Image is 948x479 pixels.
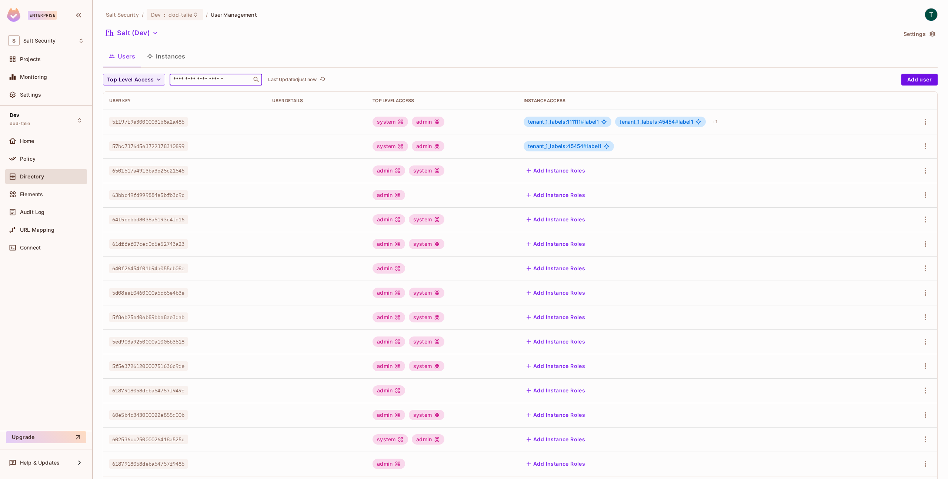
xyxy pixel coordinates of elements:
[20,227,54,233] span: URL Mapping
[524,238,588,250] button: Add Instance Roles
[10,121,30,127] span: dod-talie
[109,215,188,224] span: 64f5ccbbd8038a5193c4fd16
[409,361,444,371] div: system
[211,11,257,18] span: User Management
[109,117,188,127] span: 5f197f9e30000031b8a2a486
[524,409,588,421] button: Add Instance Roles
[168,11,192,18] span: dod-talie
[320,76,326,83] span: refresh
[409,312,444,322] div: system
[409,288,444,298] div: system
[20,209,44,215] span: Audit Log
[373,434,408,445] div: system
[373,263,405,274] div: admin
[109,98,260,104] div: User Key
[109,190,188,200] span: 63bbc49fd999884e5bfb3c9c
[524,189,588,201] button: Add Instance Roles
[675,118,678,125] span: #
[524,385,588,396] button: Add Instance Roles
[103,27,161,39] button: Salt (Dev)
[524,433,588,445] button: Add Instance Roles
[524,98,888,104] div: Instance Access
[409,214,444,225] div: system
[20,92,41,98] span: Settings
[373,410,405,420] div: admin
[109,361,188,371] span: 5f5e3726120000751636c9de
[8,35,20,46] span: S
[524,287,588,299] button: Add Instance Roles
[373,165,405,176] div: admin
[20,156,36,162] span: Policy
[528,143,587,149] span: tenant_1_labels:45454
[109,239,188,249] span: 61dffaf07ced0c6e52743a23
[409,410,444,420] div: system
[141,47,191,66] button: Instances
[373,239,405,249] div: admin
[20,191,43,197] span: Elements
[620,119,693,125] span: label1
[20,174,44,180] span: Directory
[524,458,588,470] button: Add Instance Roles
[524,360,588,372] button: Add Instance Roles
[901,74,938,86] button: Add user
[28,11,57,20] div: Enterprise
[20,138,34,144] span: Home
[528,118,584,125] span: tenant_1_labels:111111
[524,311,588,323] button: Add Instance Roles
[373,288,405,298] div: admin
[109,410,188,420] span: 60e5b4c343000022e855d00b
[373,98,512,104] div: Top Level Access
[206,11,208,18] li: /
[20,460,60,466] span: Help & Updates
[620,118,678,125] span: tenant_1_labels:45454
[528,119,599,125] span: label1
[373,312,405,322] div: admin
[373,141,408,151] div: system
[524,336,588,348] button: Add Instance Roles
[373,336,405,347] div: admin
[524,214,588,225] button: Add Instance Roles
[107,75,154,84] span: Top Level Access
[925,9,937,21] img: Tali Ezra
[20,245,41,251] span: Connect
[409,165,444,176] div: system
[106,11,139,18] span: the active workspace
[109,166,188,175] span: 6501517a4913ba3e25c21546
[412,434,444,445] div: admin
[317,75,327,84] span: Click to refresh data
[109,312,188,322] span: 5f8eb25e40eb89bbe8ae3dab
[7,8,20,22] img: SReyMgAAAABJRU5ErkJggg==
[373,190,405,200] div: admin
[10,112,19,118] span: Dev
[109,288,188,298] span: 5d08eef0460000a5c65e4b3e
[163,12,166,18] span: :
[373,361,405,371] div: admin
[272,98,361,104] div: User Details
[528,143,601,149] span: label1
[373,214,405,225] div: admin
[151,11,161,18] span: Dev
[373,385,405,396] div: admin
[20,74,47,80] span: Monitoring
[109,264,188,273] span: 640f26454f01b94a055cb08e
[318,75,327,84] button: refresh
[409,336,444,347] div: system
[412,117,444,127] div: admin
[373,459,405,469] div: admin
[409,239,444,249] div: system
[268,77,317,83] p: Last Updated just now
[412,141,444,151] div: admin
[524,165,588,177] button: Add Instance Roles
[20,56,41,62] span: Projects
[373,117,408,127] div: system
[6,431,86,443] button: Upgrade
[581,118,584,125] span: #
[103,47,141,66] button: Users
[109,459,188,469] span: 6187918058deba54757f9486
[109,337,188,346] span: 5ed903a9250000a1006b3618
[710,116,720,128] div: + 1
[109,435,188,444] span: 602536cc25000026418a525c
[23,38,56,44] span: Workspace: Salt Security
[109,386,188,395] span: 6187918058deba54757f949e
[142,11,144,18] li: /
